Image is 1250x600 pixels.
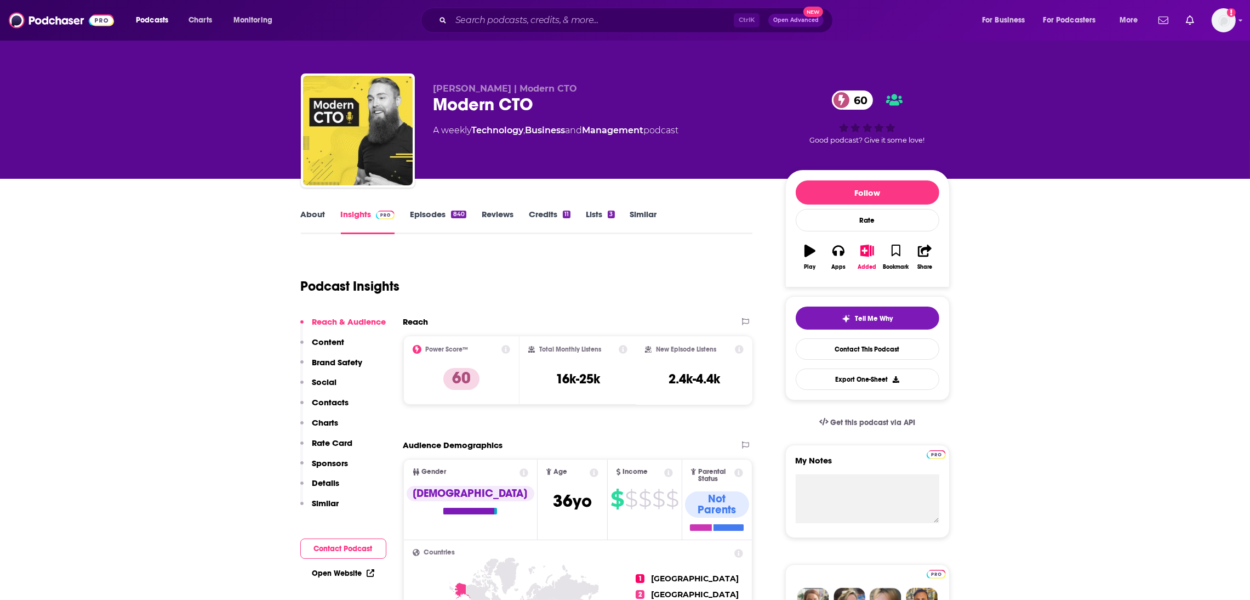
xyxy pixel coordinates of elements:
[608,211,614,218] div: 3
[927,568,946,579] a: Pro website
[300,458,349,478] button: Sponsors
[1212,8,1236,32] button: Show profile menu
[1112,12,1152,29] button: open menu
[853,237,881,277] button: Added
[810,136,925,144] span: Good podcast? Give it some love!
[426,346,469,353] h2: Power Score™
[623,468,648,476] span: Income
[804,264,815,270] div: Play
[982,13,1025,28] span: For Business
[181,12,219,29] a: Charts
[883,264,909,270] div: Bookmark
[855,314,893,323] span: Tell Me Why
[312,377,337,387] p: Social
[300,438,353,458] button: Rate Card
[189,13,212,28] span: Charts
[566,125,583,135] span: and
[917,264,932,270] div: Share
[974,12,1039,29] button: open menu
[651,574,739,584] span: [GEOGRAPHIC_DATA]
[796,338,939,360] a: Contact This Podcast
[433,83,578,94] span: [PERSON_NAME] | Modern CTO
[312,337,345,347] p: Content
[796,455,939,474] label: My Notes
[312,478,340,488] p: Details
[910,237,939,277] button: Share
[407,486,534,501] div: [DEMOGRAPHIC_DATA]
[312,438,353,448] p: Rate Card
[810,409,924,436] a: Get this podcast via API
[768,14,824,27] button: Open AdvancedNew
[300,397,349,417] button: Contacts
[1154,11,1173,30] a: Show notifications dropdown
[128,12,182,29] button: open menu
[669,371,720,387] h3: 2.4k-4.4k
[586,209,614,234] a: Lists3
[842,314,851,323] img: tell me why sparkle
[226,12,287,29] button: open menu
[796,209,939,231] div: Rate
[422,468,447,476] span: Gender
[300,498,339,518] button: Similar
[610,490,624,508] span: $
[300,539,386,559] button: Contact Podcast
[553,490,592,512] span: 36 yo
[312,397,349,407] p: Contacts
[433,124,679,137] div: A weekly podcast
[832,90,873,110] a: 60
[301,209,326,234] a: About
[424,549,455,556] span: Countries
[796,369,939,390] button: Export One-Sheet
[431,8,843,33] div: Search podcasts, credits, & more...
[443,368,480,390] p: 60
[685,491,750,518] div: Not Parents
[1120,13,1138,28] span: More
[300,316,386,337] button: Reach & Audience
[312,569,374,578] a: Open Website
[796,237,824,277] button: Play
[1227,8,1236,17] svg: Add a profile image
[376,211,395,219] img: Podchaser Pro
[927,450,946,459] img: Podchaser Pro
[300,478,340,498] button: Details
[472,125,524,135] a: Technology
[1036,12,1112,29] button: open menu
[524,125,526,135] span: ,
[803,7,823,17] span: New
[312,316,386,327] p: Reach & Audience
[553,468,567,476] span: Age
[312,357,363,367] p: Brand Safety
[773,18,819,23] span: Open Advanced
[563,211,570,218] div: 11
[303,76,413,185] img: Modern CTO
[300,377,337,397] button: Social
[1043,13,1096,28] span: For Podcasters
[312,417,339,428] p: Charts
[698,468,733,483] span: Parental Status
[451,211,466,218] div: 840
[403,316,429,327] h2: Reach
[666,490,678,508] span: $
[482,209,513,234] a: Reviews
[300,357,363,377] button: Brand Safety
[341,209,395,234] a: InsightsPodchaser Pro
[858,264,877,270] div: Added
[451,12,734,29] input: Search podcasts, credits, & more...
[1212,8,1236,32] img: User Profile
[9,10,114,31] img: Podchaser - Follow, Share and Rate Podcasts
[651,590,739,599] span: [GEOGRAPHIC_DATA]
[529,209,570,234] a: Credits11
[824,237,853,277] button: Apps
[625,490,637,508] span: $
[630,209,657,234] a: Similar
[301,278,400,295] h1: Podcast Insights
[1212,8,1236,32] span: Logged in as LindaBurns
[638,490,651,508] span: $
[843,90,873,110] span: 60
[1181,11,1198,30] a: Show notifications dropdown
[927,570,946,579] img: Podchaser Pro
[136,13,168,28] span: Podcasts
[656,346,716,353] h2: New Episode Listens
